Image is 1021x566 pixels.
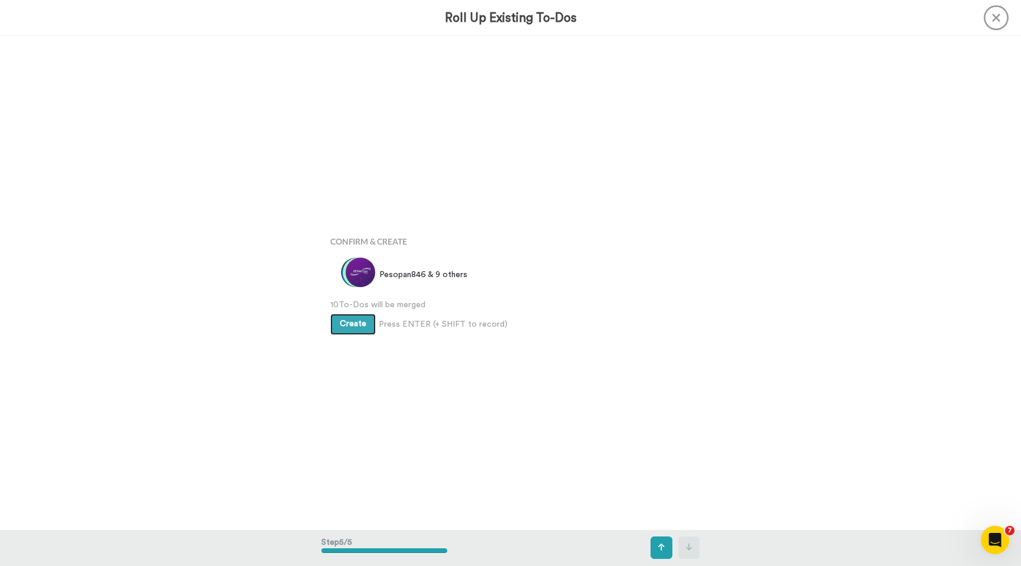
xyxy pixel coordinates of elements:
[341,258,370,287] img: 9f089a95-667c-471b-b58a-f0673a0846db.jpg
[445,11,577,25] h3: Roll Up Existing To-Dos
[330,237,691,246] h4: Confirm & Create
[330,299,691,311] span: 10 To-Dos will be merged
[981,526,1009,554] iframe: Intercom live chat
[321,531,447,565] div: Step 5 / 5
[1005,526,1015,535] span: 7
[346,258,375,287] img: 7d92a57c-4819-4ad5-8f8e-12e3839883fe.jpg
[340,320,366,328] span: Create
[379,318,508,330] span: Press ENTER (+ SHIFT to record)
[330,314,376,335] button: Create
[379,269,467,281] span: Pesopan846 & 9 others
[343,258,372,287] img: c.png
